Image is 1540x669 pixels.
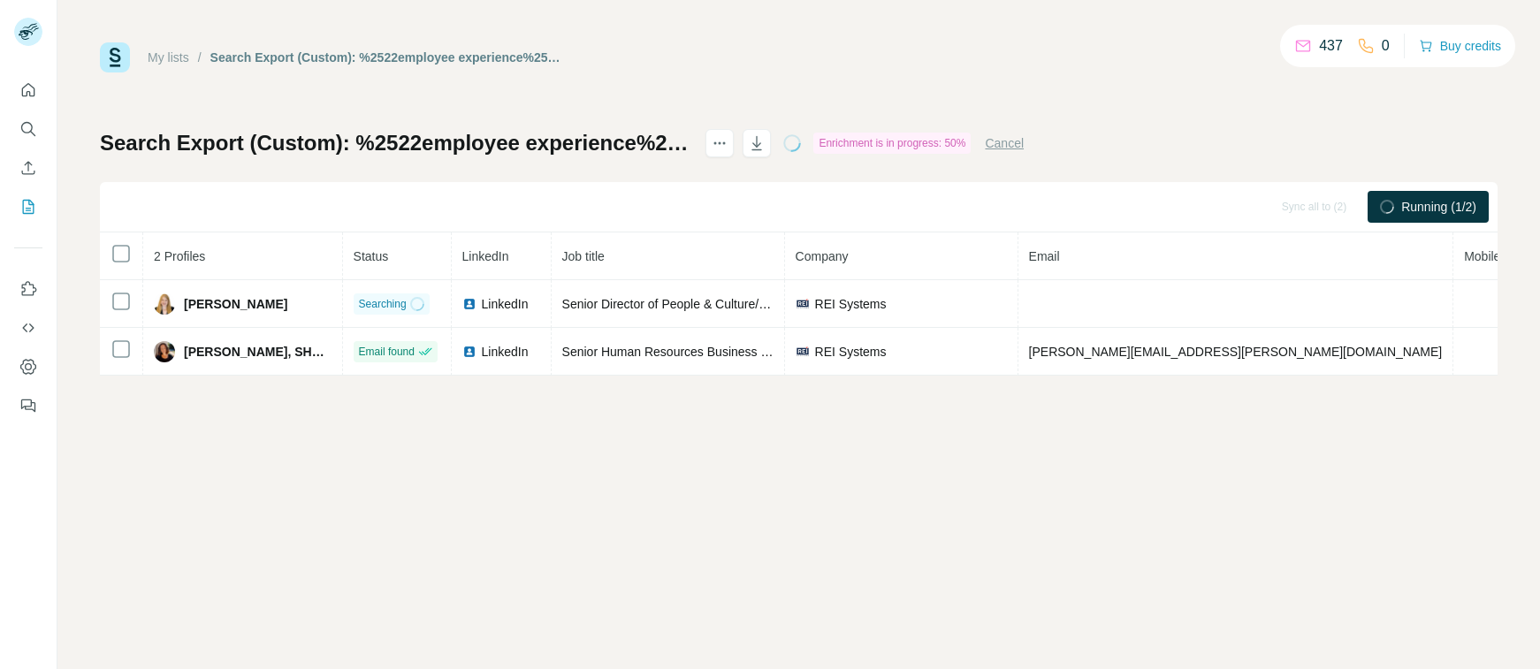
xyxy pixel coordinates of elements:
button: actions [705,129,734,157]
div: Search Export (Custom): %2522employee experience%2522 OR %2522workplace experience%2522 OR %2522e... [210,49,561,66]
img: Avatar [154,293,175,315]
span: LinkedIn [482,343,529,361]
button: My lists [14,191,42,223]
span: [PERSON_NAME] [184,295,287,313]
button: Use Surfe on LinkedIn [14,273,42,305]
img: LinkedIn logo [462,345,476,359]
span: Senior Human Resources Business Partner [562,345,802,359]
img: company-logo [796,345,810,359]
a: My lists [148,50,189,65]
button: Search [14,113,42,145]
img: Avatar [154,341,175,362]
button: Dashboard [14,351,42,383]
span: LinkedIn [462,249,509,263]
img: LinkedIn logo [462,297,476,311]
span: [PERSON_NAME], SHRM-CP [184,343,332,361]
p: 0 [1382,35,1390,57]
span: LinkedIn [482,295,529,313]
span: Company [796,249,849,263]
span: Searching [359,296,407,312]
span: Running (1/2) [1401,198,1476,216]
span: 2 Profiles [154,249,205,263]
p: 437 [1319,35,1343,57]
h1: Search Export (Custom): %2522employee experience%2522 OR %2522workplace experience%2522 OR %2522e... [100,129,690,157]
span: REI Systems [815,295,887,313]
button: Buy credits [1419,34,1501,58]
span: Status [354,249,389,263]
button: Use Surfe API [14,312,42,344]
span: Job title [562,249,605,263]
button: Quick start [14,74,42,106]
img: company-logo [796,297,810,311]
img: Surfe Logo [100,42,130,72]
span: REI Systems [815,343,887,361]
button: Feedback [14,390,42,422]
span: Email [1029,249,1060,263]
span: [PERSON_NAME][EMAIL_ADDRESS][PERSON_NAME][DOMAIN_NAME] [1029,345,1443,359]
span: Email found [359,344,415,360]
div: Enrichment is in progress: 50% [813,133,971,154]
button: Enrich CSV [14,152,42,184]
span: Mobile [1464,249,1500,263]
span: Senior Director of People & Culture/FSO [562,297,784,311]
button: Cancel [985,134,1024,152]
li: / [198,49,202,66]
